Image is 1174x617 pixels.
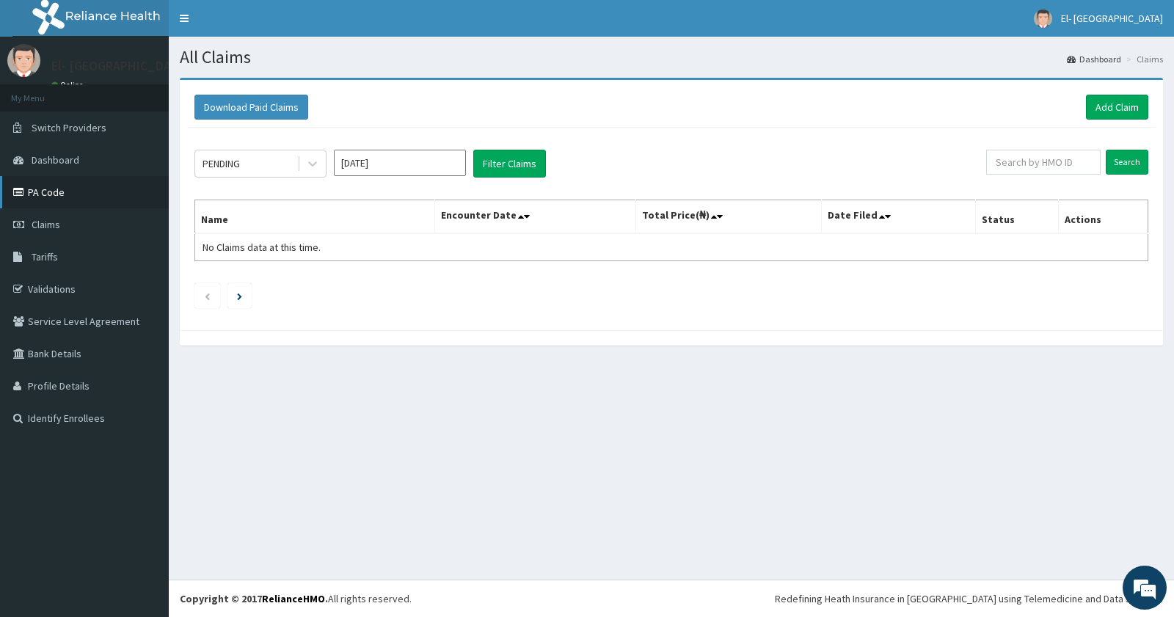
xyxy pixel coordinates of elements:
[27,73,59,110] img: d_794563401_company_1708531726252_794563401
[7,44,40,77] img: User Image
[203,156,240,171] div: PENDING
[1058,200,1148,234] th: Actions
[180,48,1163,67] h1: All Claims
[204,289,211,302] a: Previous page
[1106,150,1148,175] input: Search
[194,95,308,120] button: Download Paid Claims
[262,592,325,605] a: RelianceHMO
[76,82,247,101] div: Chat with us now
[51,80,87,90] a: Online
[822,200,976,234] th: Date Filed
[169,580,1174,617] footer: All rights reserved.
[32,153,79,167] span: Dashboard
[237,289,242,302] a: Next page
[435,200,635,234] th: Encounter Date
[1061,12,1163,25] span: El- [GEOGRAPHIC_DATA]
[975,200,1058,234] th: Status
[85,185,203,333] span: We're online!
[1034,10,1052,28] img: User Image
[180,592,328,605] strong: Copyright © 2017 .
[775,591,1163,606] div: Redefining Heath Insurance in [GEOGRAPHIC_DATA] using Telemedicine and Data Science!
[51,59,190,73] p: El- [GEOGRAPHIC_DATA]
[635,200,821,234] th: Total Price(₦)
[195,200,435,234] th: Name
[7,401,280,452] textarea: Type your message and hit 'Enter'
[32,250,58,263] span: Tariffs
[1123,53,1163,65] li: Claims
[986,150,1101,175] input: Search by HMO ID
[203,241,321,254] span: No Claims data at this time.
[473,150,546,178] button: Filter Claims
[241,7,276,43] div: Minimize live chat window
[32,218,60,231] span: Claims
[1067,53,1121,65] a: Dashboard
[334,150,466,176] input: Select Month and Year
[32,121,106,134] span: Switch Providers
[1086,95,1148,120] a: Add Claim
